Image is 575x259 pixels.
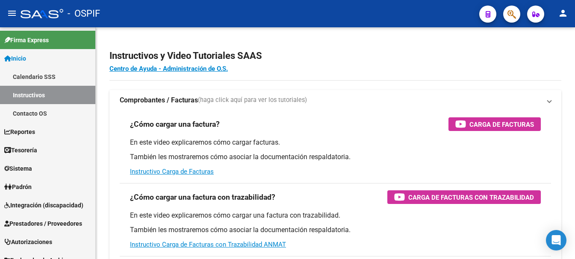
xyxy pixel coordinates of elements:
[120,96,198,105] strong: Comprobantes / Facturas
[546,230,566,250] div: Open Intercom Messenger
[130,118,220,130] h3: ¿Cómo cargar una factura?
[4,127,35,137] span: Reportes
[109,90,561,111] mat-expansion-panel-header: Comprobantes / Facturas(haga click aquí para ver los tutoriales)
[130,241,286,248] a: Instructivo Carga de Facturas con Trazabilidad ANMAT
[408,192,534,203] span: Carga de Facturas con Trazabilidad
[109,48,561,64] h2: Instructivos y Video Tutoriales SAAS
[4,146,37,155] span: Tesorería
[448,117,541,131] button: Carga de Facturas
[68,4,100,23] span: - OSPIF
[130,168,214,175] a: Instructivo Carga de Facturas
[130,211,541,220] p: En este video explicaremos cómo cargar una factura con trazabilidad.
[198,96,307,105] span: (haga click aquí para ver los tutoriales)
[387,190,541,204] button: Carga de Facturas con Trazabilidad
[558,8,568,18] mat-icon: person
[7,8,17,18] mat-icon: menu
[130,225,541,235] p: También les mostraremos cómo asociar la documentación respaldatoria.
[4,182,32,192] span: Padrón
[109,65,228,73] a: Centro de Ayuda - Administración de O.S.
[469,119,534,130] span: Carga de Facturas
[4,237,52,247] span: Autorizaciones
[4,35,49,45] span: Firma Express
[4,54,26,63] span: Inicio
[4,201,83,210] span: Integración (discapacidad)
[4,164,32,173] span: Sistema
[4,219,82,228] span: Prestadores / Proveedores
[130,138,541,147] p: En este video explicaremos cómo cargar facturas.
[130,152,541,162] p: También les mostraremos cómo asociar la documentación respaldatoria.
[130,191,275,203] h3: ¿Cómo cargar una factura con trazabilidad?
